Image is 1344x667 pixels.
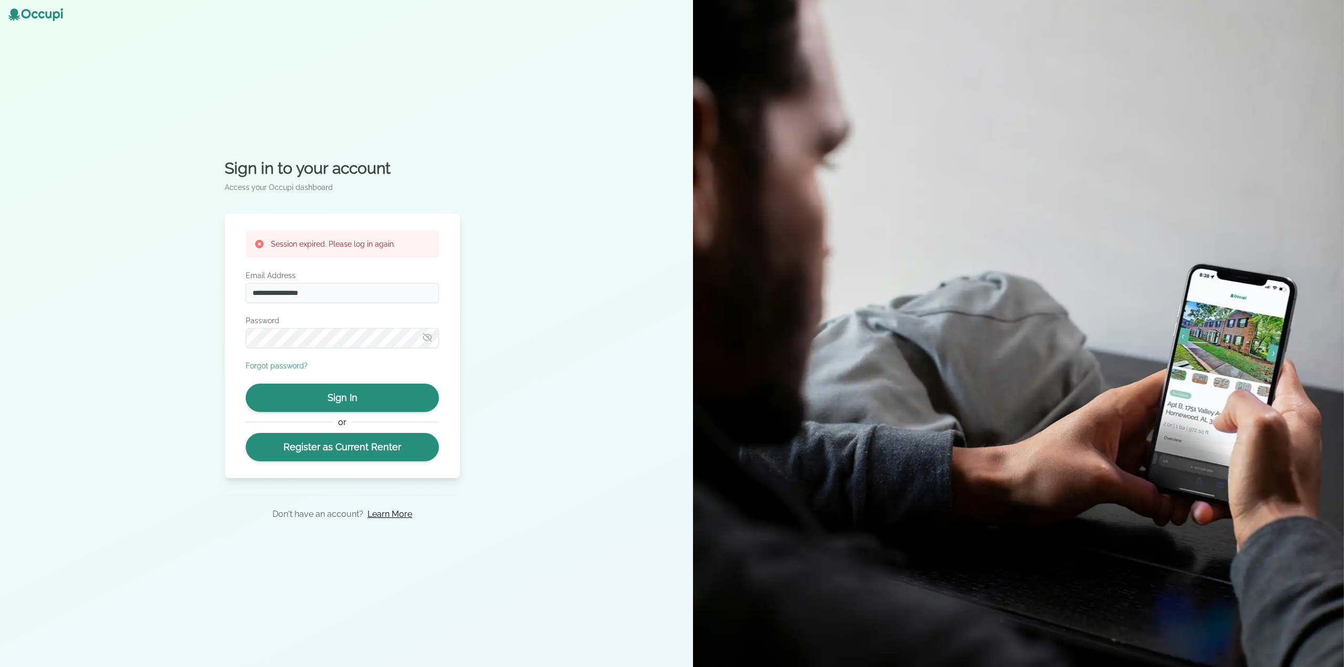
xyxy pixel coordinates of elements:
label: Email Address [246,270,439,281]
p: Access your Occupi dashboard [225,182,460,193]
button: Sign In [246,384,439,412]
label: Password [246,315,439,326]
h3: Session expired. Please log in again. [271,239,395,249]
p: Don't have an account? [272,508,363,521]
a: Learn More [367,508,412,521]
span: or [333,416,351,429]
a: Register as Current Renter [246,433,439,461]
button: Forgot password? [246,361,308,371]
h2: Sign in to your account [225,159,460,178]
